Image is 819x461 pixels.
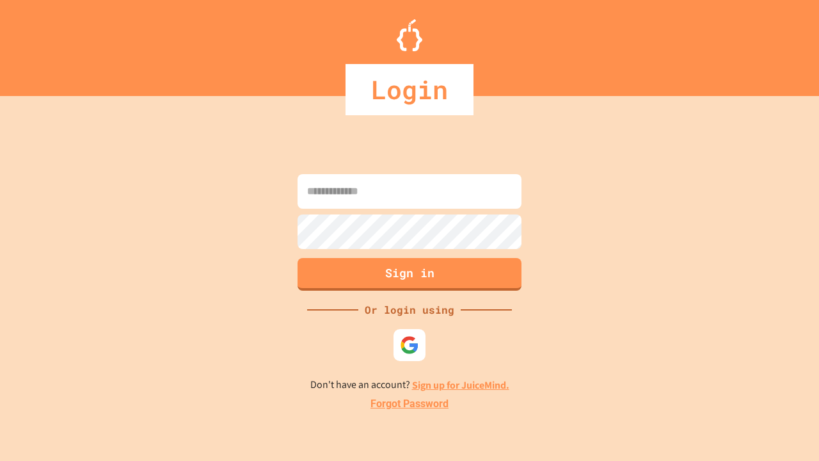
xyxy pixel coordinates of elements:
[400,336,419,355] img: google-icon.svg
[370,396,449,412] a: Forgot Password
[397,19,422,51] img: Logo.svg
[412,378,509,392] a: Sign up for JuiceMind.
[358,302,461,318] div: Or login using
[346,64,473,115] div: Login
[310,377,509,393] p: Don't have an account?
[298,258,521,291] button: Sign in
